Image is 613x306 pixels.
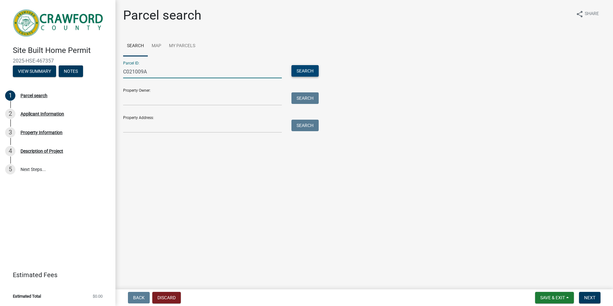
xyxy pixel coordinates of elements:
[576,10,584,18] i: share
[59,65,83,77] button: Notes
[13,46,110,55] h4: Site Built Home Permit
[13,65,56,77] button: View Summary
[123,8,201,23] h1: Parcel search
[21,112,64,116] div: Applicant Information
[5,90,15,101] div: 1
[13,69,56,74] wm-modal-confirm: Summary
[579,292,600,303] button: Next
[13,7,105,39] img: Crawford County, Georgia
[535,292,574,303] button: Save & Exit
[59,69,83,74] wm-modal-confirm: Notes
[21,149,63,153] div: Description of Project
[571,8,604,20] button: shareShare
[123,36,148,56] a: Search
[5,127,15,138] div: 3
[584,295,595,300] span: Next
[128,292,150,303] button: Back
[585,10,599,18] span: Share
[540,295,565,300] span: Save & Exit
[291,65,319,77] button: Search
[5,268,105,281] a: Estimated Fees
[148,36,165,56] a: Map
[21,93,47,98] div: Parcel search
[152,292,181,303] button: Discard
[165,36,199,56] a: My Parcels
[291,92,319,104] button: Search
[291,120,319,131] button: Search
[133,295,145,300] span: Back
[13,58,103,64] span: 2025-HSE-467357
[21,130,63,135] div: Property Information
[5,164,15,174] div: 5
[93,294,103,298] span: $0.00
[5,146,15,156] div: 4
[13,294,41,298] span: Estimated Total
[5,109,15,119] div: 2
